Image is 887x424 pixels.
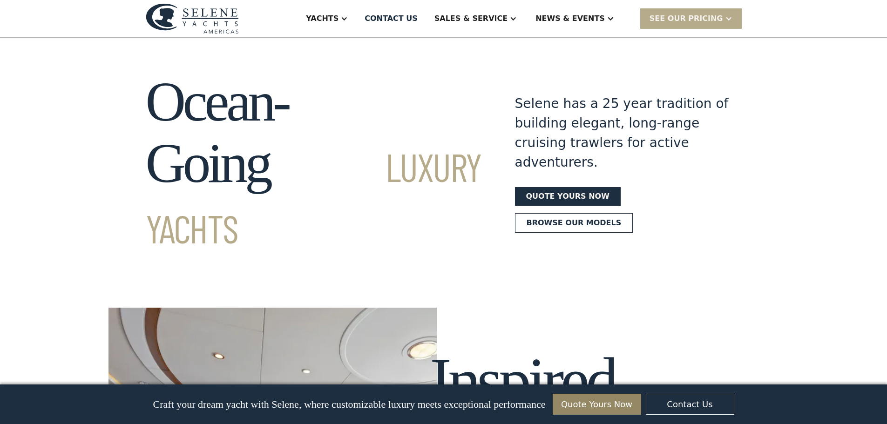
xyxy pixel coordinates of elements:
[515,94,729,172] div: Selene has a 25 year tradition of building elegant, long-range cruising trawlers for active adven...
[434,13,508,24] div: Sales & Service
[515,213,633,233] a: Browse our models
[306,13,339,24] div: Yachts
[146,3,239,34] img: logo
[553,394,641,415] a: Quote Yours Now
[146,71,481,256] h1: Ocean-Going
[646,394,734,415] a: Contact Us
[650,13,723,24] div: SEE Our Pricing
[146,143,481,251] span: Luxury Yachts
[365,13,418,24] div: Contact US
[153,398,545,411] p: Craft your dream yacht with Selene, where customizable luxury meets exceptional performance
[515,187,621,206] a: Quote yours now
[640,8,742,28] div: SEE Our Pricing
[535,13,605,24] div: News & EVENTS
